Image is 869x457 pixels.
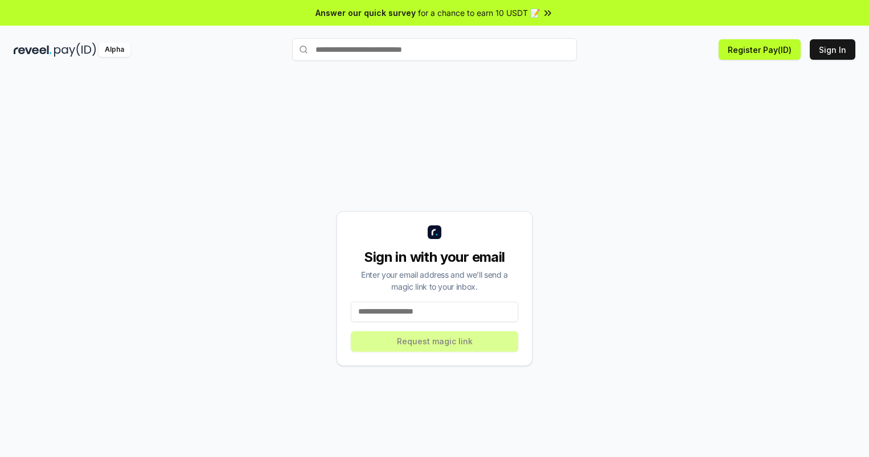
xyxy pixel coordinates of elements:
button: Register Pay(ID) [719,39,801,60]
span: Answer our quick survey [315,7,416,19]
span: for a chance to earn 10 USDT 📝 [418,7,540,19]
div: Sign in with your email [351,248,518,266]
button: Sign In [810,39,855,60]
img: reveel_dark [14,43,52,57]
div: Enter your email address and we’ll send a magic link to your inbox. [351,269,518,293]
img: pay_id [54,43,96,57]
img: logo_small [428,225,441,239]
div: Alpha [99,43,130,57]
